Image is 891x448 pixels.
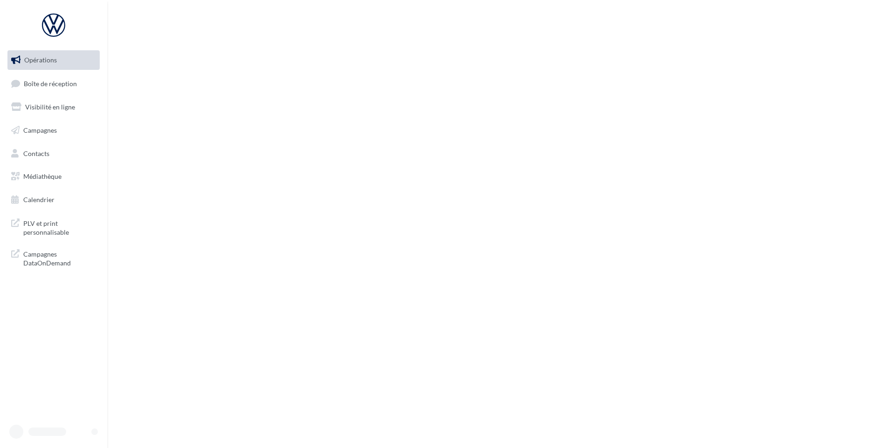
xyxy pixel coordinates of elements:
span: Contacts [23,149,49,157]
span: Médiathèque [23,172,62,180]
a: Médiathèque [6,167,102,186]
span: Calendrier [23,196,55,204]
a: Boîte de réception [6,74,102,94]
a: Calendrier [6,190,102,210]
a: Campagnes DataOnDemand [6,244,102,272]
span: Opérations [24,56,57,64]
a: PLV et print personnalisable [6,213,102,241]
a: Opérations [6,50,102,70]
span: PLV et print personnalisable [23,217,96,237]
a: Campagnes [6,121,102,140]
span: Visibilité en ligne [25,103,75,111]
a: Contacts [6,144,102,163]
a: Visibilité en ligne [6,97,102,117]
span: Campagnes DataOnDemand [23,248,96,268]
span: Campagnes [23,126,57,134]
span: Boîte de réception [24,79,77,87]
